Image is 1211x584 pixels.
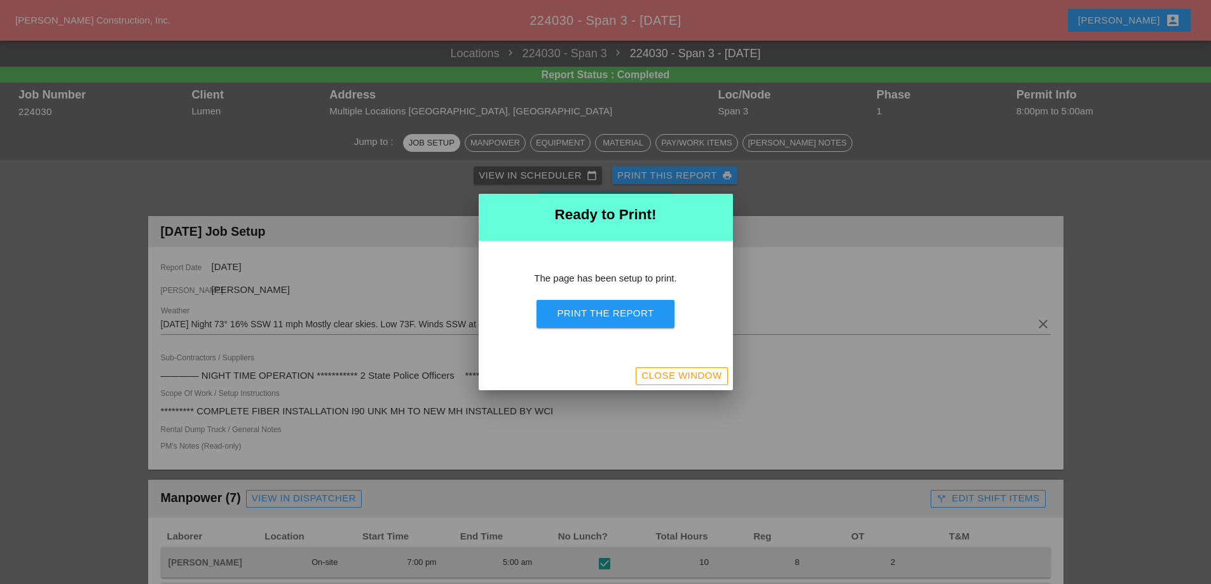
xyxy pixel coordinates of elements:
button: Close Window [636,367,727,385]
div: Print the Report [557,306,653,321]
h2: Ready to Print! [489,204,723,226]
div: Close Window [641,369,722,383]
button: Print the Report [537,300,674,328]
p: The page has been setup to print. [509,271,702,286]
